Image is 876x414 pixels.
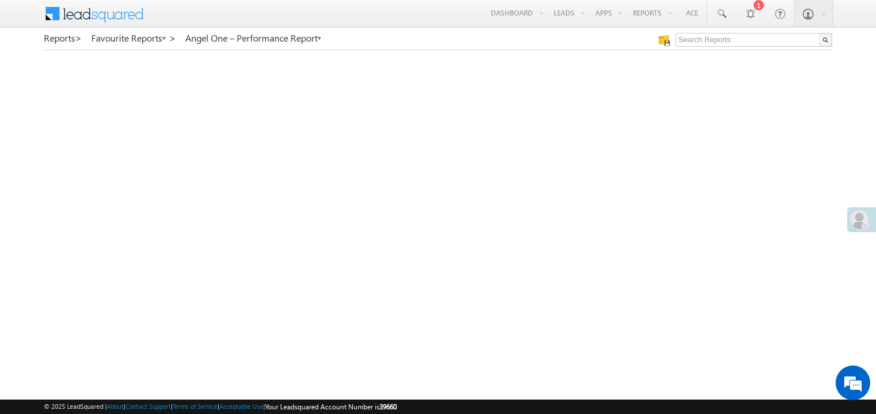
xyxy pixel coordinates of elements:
[107,402,124,410] a: About
[219,402,263,410] a: Acceptable Use
[379,402,397,411] span: 39660
[185,33,322,43] a: Angel One – Performance Report
[125,402,171,410] a: Contact Support
[676,33,832,47] input: Search Reports
[75,31,82,44] span: >
[265,402,397,411] span: Your Leadsquared Account Number is
[44,33,82,43] a: Reports>
[658,35,670,46] img: Manage all your saved reports!
[173,402,218,410] a: Terms of Service
[44,401,397,412] span: © 2025 LeadSquared | | | | |
[91,33,176,43] a: Favourite Reports >
[169,31,176,44] span: >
